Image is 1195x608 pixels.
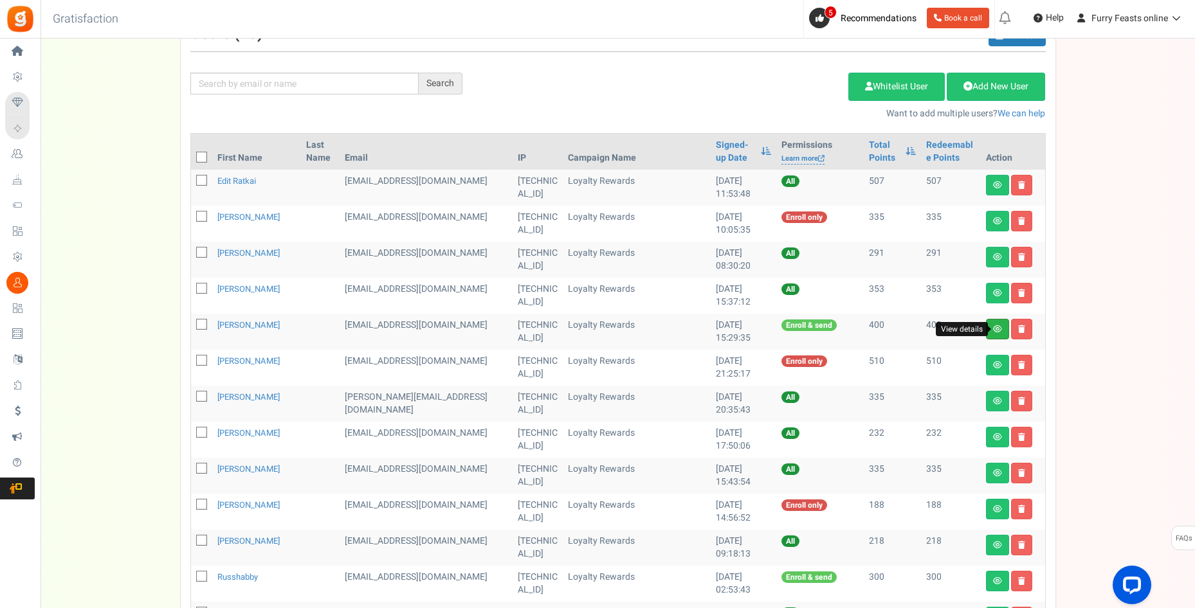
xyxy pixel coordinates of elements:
i: View details [993,577,1002,585]
i: View details [993,469,1002,477]
i: Delete user [1018,181,1025,189]
td: [DATE] 21:25:17 [711,350,776,386]
td: [TECHNICAL_ID] [513,350,563,386]
td: [DATE] 10:05:35 [711,206,776,242]
td: [EMAIL_ADDRESS][DOMAIN_NAME] [340,566,512,602]
td: 335 [921,386,980,422]
span: Enroll only [781,499,827,511]
a: [PERSON_NAME] [217,391,280,403]
a: Help [1028,8,1069,28]
td: 291 [864,242,922,278]
span: All [781,391,799,403]
i: Delete user [1018,325,1025,333]
input: Search by email or name [190,73,419,94]
td: [TECHNICAL_ID] [513,566,563,602]
td: [DATE] 15:29:35 [711,314,776,350]
td: [PERSON_NAME][EMAIL_ADDRESS][DOMAIN_NAME] [340,386,512,422]
i: View details [993,289,1002,297]
td: 335 [864,386,922,422]
span: Help [1043,12,1064,24]
td: [DATE] 15:43:54 [711,458,776,494]
td: Loyalty Rewards [563,314,711,350]
a: Total Points [869,139,900,165]
i: Delete user [1018,541,1025,549]
th: First Name [212,134,302,170]
td: [EMAIL_ADDRESS][DOMAIN_NAME] [340,242,512,278]
td: Loyalty Rewards [563,422,711,458]
td: 510 [864,350,922,386]
span: All [781,535,799,547]
td: Loyalty Rewards [563,494,711,530]
td: Loyalty Rewards [563,350,711,386]
i: Delete user [1018,469,1025,477]
i: View details [993,505,1002,513]
td: 335 [921,206,980,242]
td: Loyalty Rewards [563,386,711,422]
a: [PERSON_NAME] [217,355,280,367]
td: [DATE] 15:37:12 [711,278,776,314]
span: All [781,283,799,295]
td: Loyalty Rewards [563,278,711,314]
td: 400 [921,314,980,350]
span: Enroll & send [781,319,837,331]
a: [PERSON_NAME] [217,319,280,331]
i: View details [993,397,1002,405]
a: [PERSON_NAME] [217,463,280,475]
h3: Users ( ) [190,26,262,42]
a: Whitelist User [848,73,945,101]
td: 218 [864,530,922,566]
td: [TECHNICAL_ID] [513,530,563,566]
i: Delete user [1018,217,1025,225]
td: [DATE] 02:53:43 [711,566,776,602]
td: [TECHNICAL_ID] [513,422,563,458]
th: Permissions [776,134,864,170]
span: Enroll only [781,211,827,223]
td: Loyalty Rewards [563,566,711,602]
a: Learn more [781,154,825,165]
a: Signed-up Date [716,139,754,165]
td: [DATE] 08:30:20 [711,242,776,278]
td: 188 [864,494,922,530]
td: 335 [921,458,980,494]
td: 507 [921,170,980,206]
td: 218 [921,530,980,566]
td: [EMAIL_ADDRESS][DOMAIN_NAME] [340,206,512,242]
th: Campaign Name [563,134,711,170]
td: [DATE] 11:53:48 [711,170,776,206]
span: Enroll & send [781,571,837,583]
th: Last Name [301,134,340,170]
td: [TECHNICAL_ID] [513,494,563,530]
td: [EMAIL_ADDRESS][DOMAIN_NAME] [340,530,512,566]
td: [EMAIL_ADDRESS][DOMAIN_NAME] [340,458,512,494]
td: 232 [921,422,980,458]
a: 5 Recommendations [809,8,922,28]
td: [DATE] 20:35:43 [711,386,776,422]
div: Search [419,73,462,94]
div: View details [936,322,988,337]
td: [EMAIL_ADDRESS][DOMAIN_NAME] [340,494,512,530]
td: [DATE] 17:50:06 [711,422,776,458]
i: View details [993,541,1002,549]
a: [PERSON_NAME] [217,247,280,259]
td: 335 [864,206,922,242]
i: View details [993,361,1002,369]
td: [DATE] 14:56:52 [711,494,776,530]
a: Book a call [927,8,989,28]
td: [EMAIL_ADDRESS][DOMAIN_NAME] [340,314,512,350]
td: 232 [864,422,922,458]
a: Add New User [947,73,1045,101]
span: 5 [825,6,837,19]
td: [EMAIL_ADDRESS][DOMAIN_NAME] [340,350,512,386]
p: Want to add multiple users? [482,107,1046,120]
td: 291 [921,242,980,278]
td: [DATE] 09:18:13 [711,530,776,566]
a: [PERSON_NAME] [217,427,280,439]
span: All [781,175,799,187]
td: 507 [864,170,922,206]
a: [PERSON_NAME] [217,211,280,223]
i: Delete user [1018,433,1025,441]
td: 510 [921,350,980,386]
td: 353 [921,278,980,314]
td: Loyalty Rewards [563,206,711,242]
